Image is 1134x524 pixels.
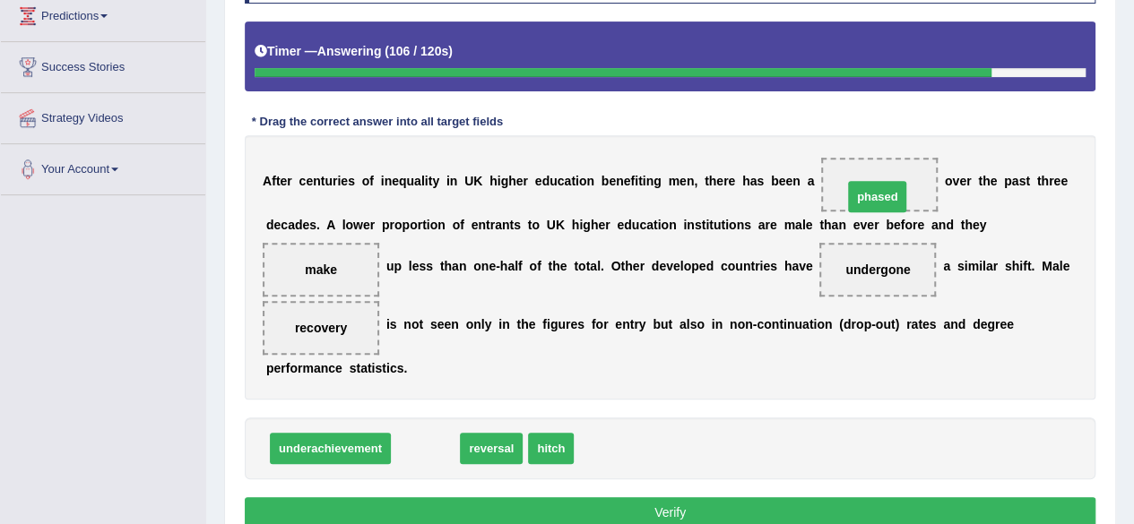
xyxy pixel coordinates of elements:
[348,174,355,188] b: s
[1031,259,1034,273] b: .
[799,259,806,273] b: v
[633,259,640,273] b: e
[345,218,353,232] b: o
[960,218,965,232] b: t
[287,174,291,188] b: r
[714,218,722,232] b: u
[973,218,980,232] b: e
[669,218,677,232] b: n
[414,174,421,188] b: a
[386,259,394,273] b: u
[807,174,814,188] b: a
[1042,259,1052,273] b: M
[255,45,453,58] h5: Timer —
[691,259,699,273] b: p
[699,259,706,273] b: e
[939,218,947,232] b: n
[550,317,558,331] b: g
[402,218,410,232] b: p
[406,174,414,188] b: u
[428,174,433,188] b: t
[952,174,959,188] b: v
[894,218,901,232] b: e
[905,218,913,232] b: o
[705,174,709,188] b: t
[422,218,427,232] b: t
[1,144,205,189] a: Your Account
[437,218,446,232] b: n
[466,317,474,331] b: o
[386,317,390,331] b: i
[946,218,954,232] b: d
[369,174,374,188] b: f
[965,218,973,232] b: h
[570,317,577,331] b: e
[321,174,325,188] b: t
[481,317,485,331] b: l
[1004,174,1012,188] b: p
[668,174,679,188] b: m
[1027,259,1032,273] b: t
[874,218,879,232] b: r
[313,174,321,188] b: n
[1005,259,1012,273] b: s
[860,218,867,232] b: v
[684,259,692,273] b: o
[571,174,576,188] b: t
[572,218,580,232] b: h
[381,174,385,188] b: i
[514,218,521,232] b: s
[806,218,813,232] b: e
[532,218,540,232] b: o
[421,174,425,188] b: l
[1052,259,1060,273] b: a
[578,259,586,273] b: o
[427,218,430,232] b: i
[661,218,669,232] b: o
[654,174,662,188] b: g
[342,218,346,232] b: l
[362,174,370,188] b: o
[459,259,467,273] b: n
[430,218,438,232] b: o
[426,259,433,273] b: s
[390,317,397,331] b: s
[853,218,861,232] b: e
[680,259,684,273] b: l
[266,218,274,232] b: d
[750,174,757,188] b: a
[411,317,420,331] b: o
[943,259,950,273] b: a
[558,174,565,188] b: c
[302,218,309,232] b: e
[341,174,348,188] b: e
[725,218,729,232] b: i
[509,218,514,232] b: t
[410,218,418,232] b: o
[770,218,777,232] b: e
[624,218,632,232] b: d
[617,218,624,232] b: e
[819,243,936,296] span: Drop target
[450,174,458,188] b: n
[444,259,452,273] b: h
[460,218,464,232] b: f
[635,174,638,188] b: i
[931,218,939,232] b: a
[385,44,389,58] b: (
[574,259,578,273] b: t
[586,174,594,188] b: n
[295,218,303,232] b: d
[316,218,320,232] b: .
[702,218,706,232] b: t
[490,218,495,232] b: r
[980,218,987,232] b: y
[317,44,382,58] b: Answering
[755,259,759,273] b: r
[652,259,660,273] b: d
[353,218,363,232] b: w
[276,174,281,188] b: t
[792,259,799,273] b: a
[611,259,621,273] b: O
[721,218,725,232] b: t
